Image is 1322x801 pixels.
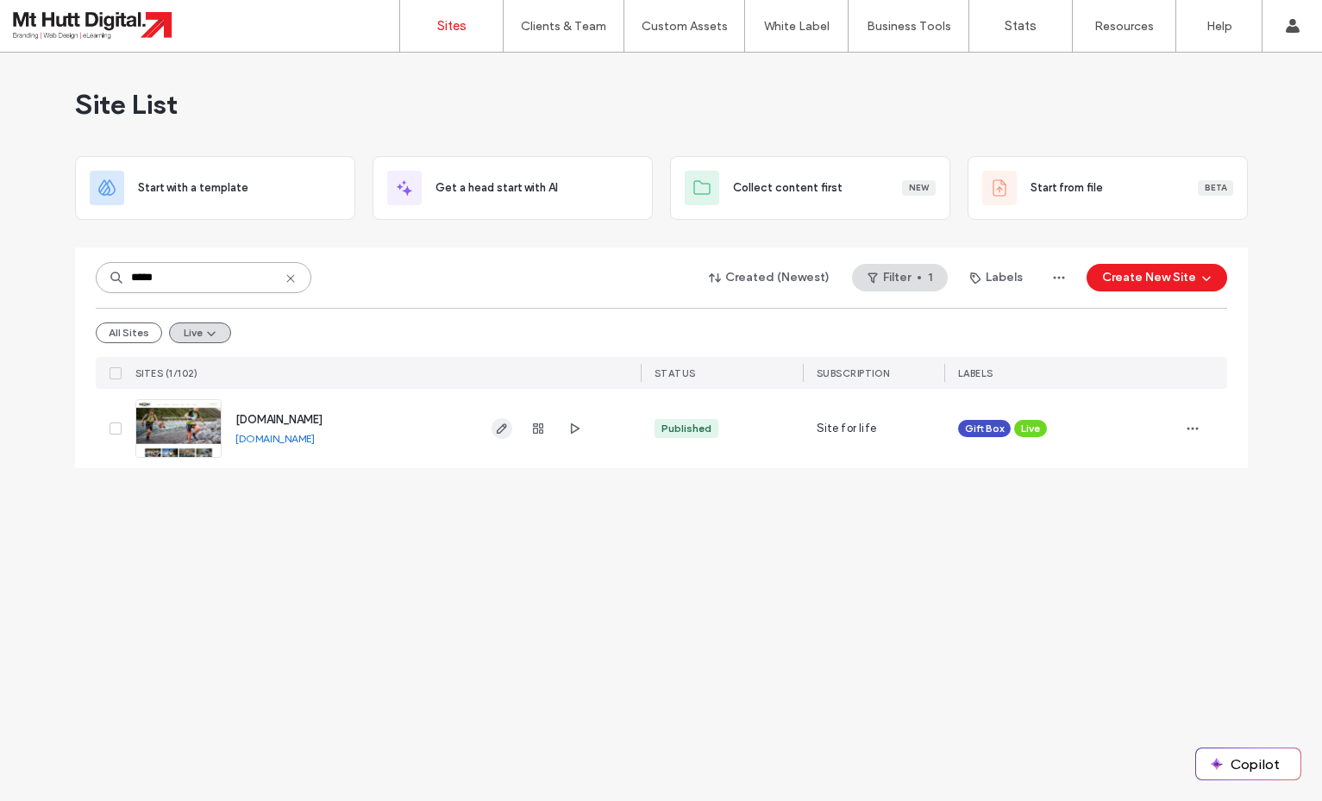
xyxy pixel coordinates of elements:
[437,18,467,34] label: Sites
[1087,264,1227,291] button: Create New Site
[694,264,845,291] button: Created (Newest)
[902,180,936,196] div: New
[1031,179,1103,197] span: Start from file
[733,179,843,197] span: Collect content first
[1198,180,1233,196] div: Beta
[1094,19,1154,34] label: Resources
[661,421,711,436] div: Published
[1005,18,1037,34] label: Stats
[169,322,231,343] button: Live
[670,156,950,220] div: Collect content firstNew
[958,367,993,379] span: LABELS
[96,322,162,343] button: All Sites
[852,264,948,291] button: Filter1
[764,19,830,34] label: White Label
[968,156,1248,220] div: Start from fileBeta
[75,87,178,122] span: Site List
[817,367,890,379] span: Subscription
[655,367,696,379] span: STATUS
[135,367,198,379] span: SITES (1/102)
[521,19,606,34] label: Clients & Team
[138,179,248,197] span: Start with a template
[373,156,653,220] div: Get a head start with AI
[235,413,323,426] a: [DOMAIN_NAME]
[642,19,728,34] label: Custom Assets
[817,420,877,437] span: Site for life
[1021,421,1040,436] span: Live
[965,421,1004,436] span: Gift Box
[75,156,355,220] div: Start with a template
[40,12,75,28] span: Help
[1206,19,1232,34] label: Help
[235,432,315,445] a: [DOMAIN_NAME]
[955,264,1038,291] button: Labels
[1196,748,1300,779] button: Copilot
[867,19,951,34] label: Business Tools
[435,179,558,197] span: Get a head start with AI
